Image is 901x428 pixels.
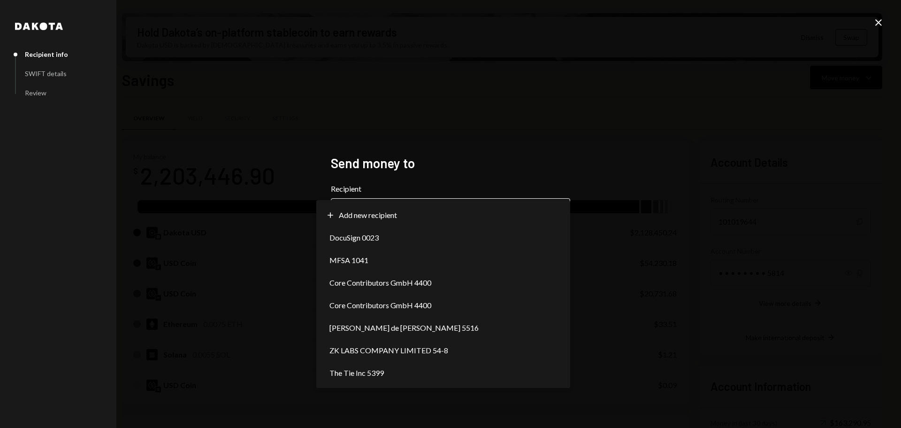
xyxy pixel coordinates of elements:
span: Core Contributors GmbH 4400 [329,277,431,288]
h2: Send money to [331,154,570,172]
span: MFSA 1041 [329,255,368,266]
button: Recipient [331,198,570,225]
label: Recipient [331,183,570,195]
div: Review [25,89,46,97]
span: Add new recipient [339,210,397,221]
span: The Tie Inc 5399 [329,367,384,379]
span: Core Contributors GmbH 4400 [329,300,431,311]
span: [PERSON_NAME] de [PERSON_NAME] 5516 [329,322,479,334]
div: Recipient info [25,50,68,58]
span: ZK LABS COMPANY LIMITED 54-8 [329,345,448,356]
div: SWIFT details [25,70,67,78]
span: DocuSign 0023 [329,232,379,243]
